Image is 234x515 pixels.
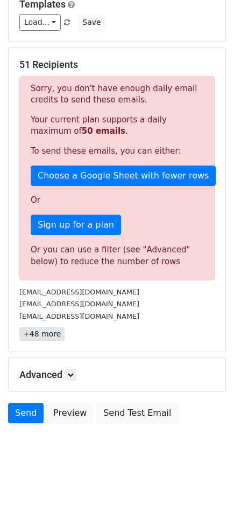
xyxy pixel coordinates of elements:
a: +48 more [19,327,65,341]
small: [EMAIL_ADDRESS][DOMAIN_NAME] [19,312,139,320]
a: Send [8,403,44,423]
a: Choose a Google Sheet with fewer rows [31,166,216,186]
button: Save [77,14,105,31]
h5: 51 Recipients [19,59,215,71]
p: Or [31,195,203,206]
strong: 50 emails [82,126,125,136]
p: To send these emails, you can either: [31,146,203,157]
a: Send Test Email [96,403,178,423]
small: [EMAIL_ADDRESS][DOMAIN_NAME] [19,288,139,296]
a: Load... [19,14,61,31]
a: Preview [46,403,94,423]
a: Sign up for a plan [31,215,121,235]
iframe: Chat Widget [180,463,234,515]
small: [EMAIL_ADDRESS][DOMAIN_NAME] [19,300,139,308]
h5: Advanced [19,369,215,381]
p: Sorry, you don't have enough daily email credits to send these emails. [31,83,203,106]
p: Your current plan supports a daily maximum of . [31,114,203,137]
div: Or you can use a filter (see "Advanced" below) to reduce the number of rows [31,244,203,268]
